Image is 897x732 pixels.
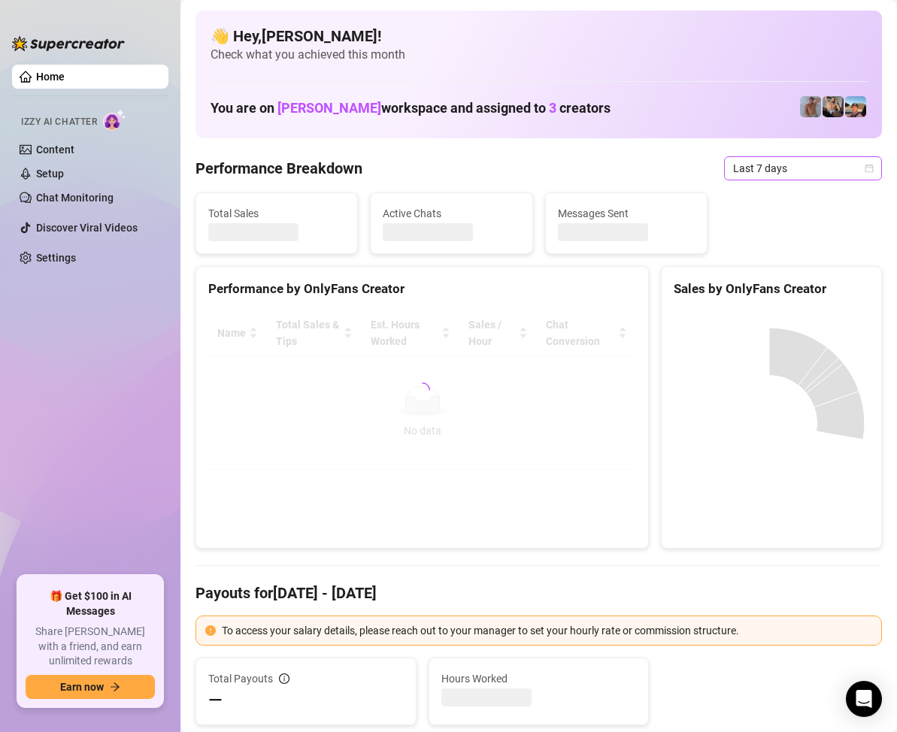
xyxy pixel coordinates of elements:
[674,279,869,299] div: Sales by OnlyFans Creator
[383,205,520,222] span: Active Chats
[205,625,216,636] span: exclamation-circle
[26,589,155,619] span: 🎁 Get $100 in AI Messages
[441,670,637,687] span: Hours Worked
[12,36,125,51] img: logo-BBDzfeDw.svg
[208,688,223,712] span: —
[823,96,844,117] img: George
[26,675,155,699] button: Earn nowarrow-right
[279,673,289,684] span: info-circle
[211,47,867,63] span: Check what you achieved this month
[36,71,65,83] a: Home
[415,383,430,398] span: loading
[110,682,120,692] span: arrow-right
[845,96,866,117] img: Zach
[195,582,882,603] h4: Payouts for [DATE] - [DATE]
[208,279,636,299] div: Performance by OnlyFans Creator
[733,157,873,180] span: Last 7 days
[26,625,155,669] span: Share [PERSON_NAME] with a friend, and earn unlimited rewards
[222,622,872,639] div: To access your salary details, please reach out to your manager to set your hourly rate or commis...
[549,100,556,116] span: 3
[277,100,381,116] span: [PERSON_NAME]
[800,96,821,117] img: Joey
[21,115,97,129] span: Izzy AI Chatter
[36,168,64,180] a: Setup
[36,222,138,234] a: Discover Viral Videos
[208,205,345,222] span: Total Sales
[208,670,273,687] span: Total Payouts
[211,26,867,47] h4: 👋 Hey, [PERSON_NAME] !
[558,205,695,222] span: Messages Sent
[195,158,362,179] h4: Performance Breakdown
[103,109,126,131] img: AI Chatter
[865,164,874,173] span: calendar
[60,681,104,693] span: Earn now
[36,252,76,264] a: Settings
[36,144,74,156] a: Content
[211,100,611,116] h1: You are on workspace and assigned to creators
[846,681,882,717] div: Open Intercom Messenger
[36,192,114,204] a: Chat Monitoring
